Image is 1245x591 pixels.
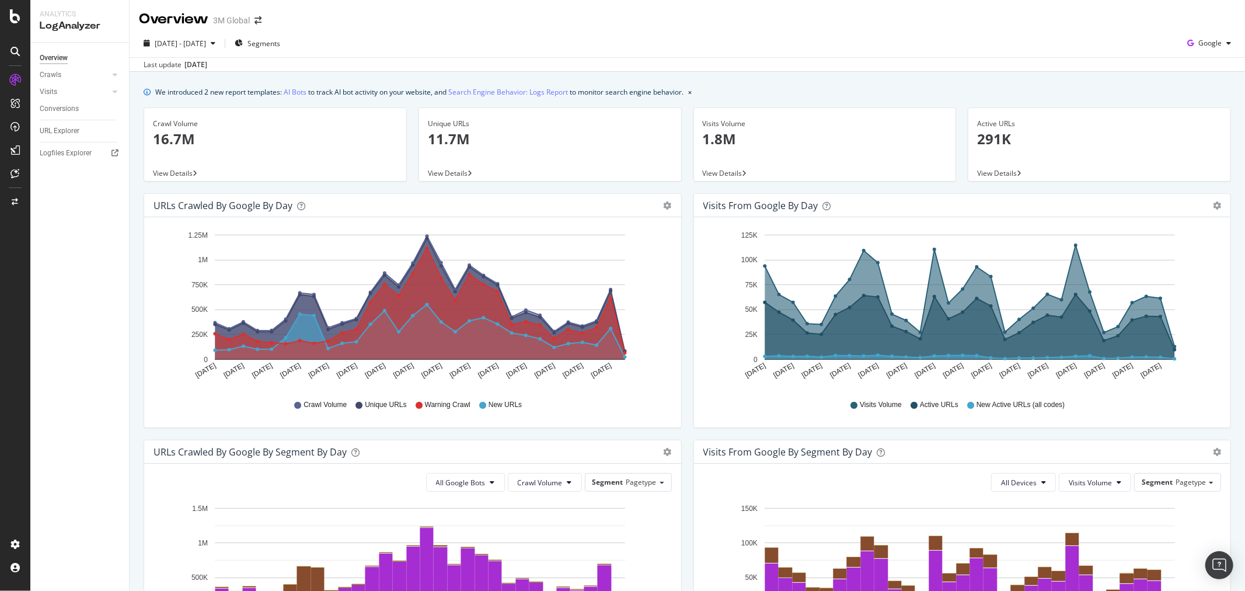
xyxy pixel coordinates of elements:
span: Segment [1142,477,1173,487]
text: [DATE] [392,361,415,380]
div: Visits from Google by day [703,200,818,211]
span: Visits Volume [860,400,902,410]
div: gear [664,448,672,456]
span: All Devices [1001,478,1037,488]
div: URL Explorer [40,125,79,137]
text: [DATE] [885,361,908,380]
a: Conversions [40,103,121,115]
p: 16.7M [153,129,397,149]
text: 500K [191,306,208,314]
text: [DATE] [941,361,965,380]
a: Search Engine Behavior: Logs Report [448,86,568,98]
span: Pagetype [1176,477,1206,487]
a: Crawls [40,69,109,81]
text: [DATE] [1026,361,1049,380]
div: Visits Volume [703,119,947,129]
button: Segments [230,34,285,53]
div: Overview [139,9,208,29]
div: We introduced 2 new report templates: to track AI bot activity on your website, and to monitor se... [155,86,683,98]
button: Google [1183,34,1236,53]
text: [DATE] [477,361,500,380]
text: 150K [741,505,757,513]
text: [DATE] [1054,361,1077,380]
text: [DATE] [998,361,1021,380]
span: New Active URLs (all codes) [977,400,1065,410]
span: Unique URLs [365,400,406,410]
text: [DATE] [1083,361,1106,380]
div: URLs Crawled by Google by day [154,200,292,211]
text: [DATE] [533,361,556,380]
text: 125K [741,231,757,239]
span: View Details [153,168,193,178]
text: 50K [745,574,757,582]
text: [DATE] [970,361,993,380]
text: 1.25M [189,231,208,239]
text: 750K [191,281,208,289]
text: [DATE] [800,361,824,380]
div: info banner [144,86,1231,98]
button: All Devices [991,473,1056,492]
div: [DATE] [184,60,207,70]
text: 25K [745,331,757,339]
div: A chart. [154,227,667,389]
div: arrow-right-arrow-left [254,16,261,25]
span: [DATE] - [DATE] [155,39,206,48]
text: [DATE] [364,361,387,380]
button: Visits Volume [1059,473,1131,492]
div: LogAnalyzer [40,19,120,33]
div: Crawl Volume [153,119,397,129]
button: [DATE] - [DATE] [139,34,220,53]
div: Analytics [40,9,120,19]
text: [DATE] [448,361,472,380]
text: [DATE] [1139,361,1163,380]
div: Visits from Google By Segment By Day [703,446,873,458]
text: 75K [745,281,757,289]
div: Crawls [40,69,61,81]
text: [DATE] [335,361,358,380]
div: Conversions [40,103,79,115]
text: [DATE] [590,361,613,380]
a: Overview [40,52,121,64]
div: Logfiles Explorer [40,147,92,159]
div: gear [1213,448,1221,456]
text: [DATE] [1111,361,1134,380]
text: [DATE] [279,361,302,380]
a: URL Explorer [40,125,121,137]
span: New URLs [489,400,522,410]
text: 1.5M [192,505,208,513]
a: Logfiles Explorer [40,147,121,159]
text: [DATE] [857,361,880,380]
div: gear [664,201,672,210]
text: [DATE] [505,361,528,380]
p: 1.8M [703,129,947,149]
div: Unique URLs [428,119,672,129]
button: All Google Bots [426,473,505,492]
div: Open Intercom Messenger [1205,551,1233,579]
span: Warning Crawl [425,400,470,410]
span: Segment [592,477,623,487]
p: 11.7M [428,129,672,149]
svg: A chart. [703,227,1216,389]
text: [DATE] [222,361,246,380]
text: [DATE] [307,361,330,380]
text: 500K [191,574,208,582]
a: Visits [40,86,109,98]
button: Crawl Volume [508,473,582,492]
button: close banner [685,84,695,100]
text: 1M [198,539,208,547]
text: 250K [191,331,208,339]
div: 3M Global [213,15,250,26]
text: [DATE] [744,361,767,380]
div: Active URLs [977,119,1222,129]
text: [DATE] [772,361,795,380]
span: Pagetype [626,477,657,487]
text: 0 [204,356,208,364]
div: Last update [144,60,207,70]
div: Visits [40,86,57,98]
div: URLs Crawled by Google By Segment By Day [154,446,347,458]
div: gear [1213,201,1221,210]
text: 100K [741,539,757,547]
span: Google [1198,38,1222,48]
p: 291K [977,129,1222,149]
